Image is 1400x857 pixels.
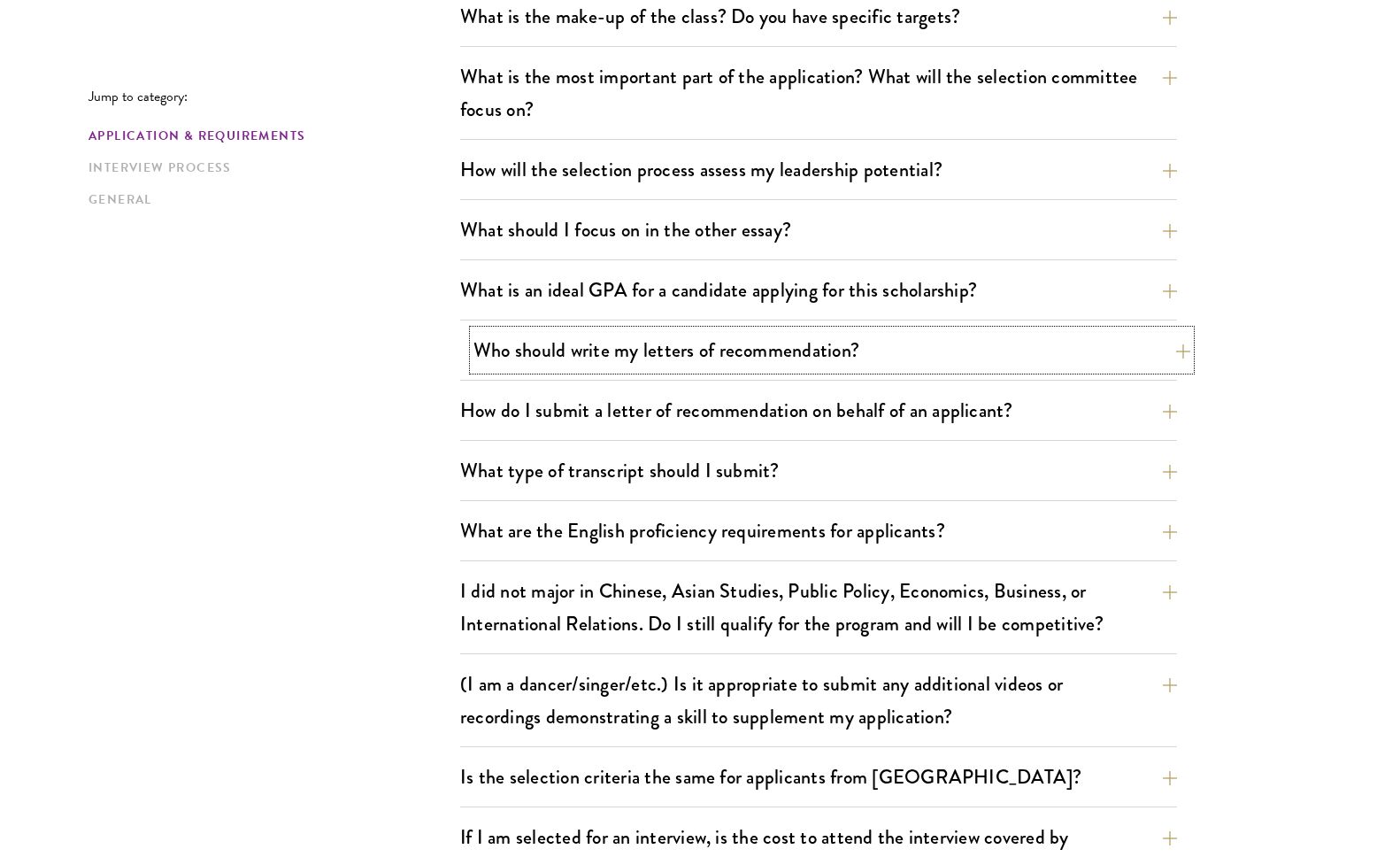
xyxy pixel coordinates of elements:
[460,57,1177,129] button: What is the most important part of the application? What will the selection committee focus on?
[460,664,1177,737] button: (I am a dancer/singer/etc.) Is it appropriate to submit any additional videos or recordings demon...
[460,270,1177,310] button: What is an ideal GPA for a candidate applying for this scholarship?
[460,757,1177,797] button: Is the selection criteria the same for applicants from [GEOGRAPHIC_DATA]?
[460,451,1177,490] button: What type of transcript should I submit?
[88,158,450,177] a: Interview Process
[88,127,450,145] a: Application & Requirements
[88,190,450,209] a: General
[460,511,1177,551] button: What are the English proficiency requirements for applicants?
[460,571,1177,644] button: I did not major in Chinese, Asian Studies, Public Policy, Economics, Business, or International R...
[460,150,1177,189] button: How will the selection process assess my leadership potential?
[88,89,460,104] p: Jump to category:
[460,390,1177,430] button: How do I submit a letter of recommendation on behalf of an applicant?
[460,210,1177,250] button: What should I focus on in the other essay?
[473,330,1190,370] button: Who should write my letters of recommendation?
